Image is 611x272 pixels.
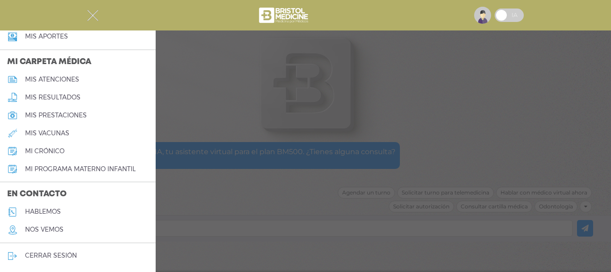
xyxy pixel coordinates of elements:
[25,226,64,233] h5: nos vemos
[25,76,79,83] h5: mis atenciones
[25,147,64,155] h5: mi crónico
[25,130,69,137] h5: mis vacunas
[25,112,87,119] h5: mis prestaciones
[25,94,81,101] h5: mis resultados
[258,4,311,26] img: bristol-medicine-blanco.png
[87,10,98,21] img: Cober_menu-close-white.svg
[474,7,491,24] img: profile-placeholder.svg
[25,165,136,173] h5: mi programa materno infantil
[25,33,68,40] h5: Mis aportes
[25,252,77,259] h5: cerrar sesión
[25,208,61,216] h5: hablemos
